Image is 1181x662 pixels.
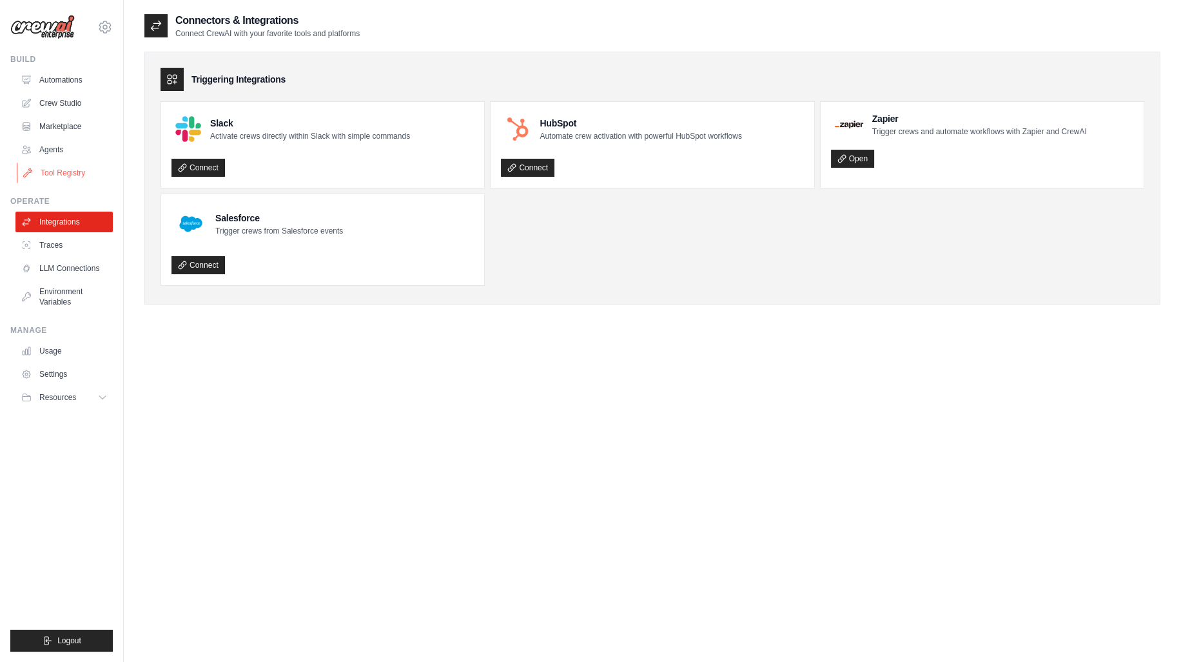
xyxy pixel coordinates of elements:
h4: HubSpot [540,117,741,130]
a: LLM Connections [15,258,113,279]
img: Logo [10,15,75,39]
h2: Connectors & Integrations [175,13,360,28]
h4: Zapier [872,112,1087,125]
a: Traces [15,235,113,256]
img: Slack Logo [175,116,201,142]
h4: Slack [210,117,410,130]
div: Build [10,54,113,65]
button: Logout [10,630,113,652]
a: Connect [171,159,225,177]
span: Logout [57,636,81,646]
a: Usage [15,341,113,361]
button: Resources [15,387,113,408]
h3: Triggering Integrations [191,73,286,86]
h4: Salesforce [215,212,343,225]
a: Automations [15,70,113,90]
p: Trigger crews and automate workflows with Zapier and CrewAI [872,126,1087,137]
a: Open [831,150,874,168]
a: Settings [15,364,113,385]
a: Environment Variables [15,281,113,312]
a: Marketplace [15,116,113,137]
a: Crew Studio [15,93,113,114]
a: Tool Registry [17,163,114,183]
p: Automate crew activation with powerful HubSpot workflows [540,131,741,141]
p: Trigger crews from Salesforce events [215,226,343,236]
a: Integrations [15,212,113,232]
div: Manage [10,325,113,336]
span: Resources [39,392,76,403]
p: Connect CrewAI with your favorite tools and platforms [175,28,360,39]
img: HubSpot Logo [505,116,531,142]
img: Zapier Logo [835,121,863,128]
a: Connect [501,159,554,177]
a: Agents [15,139,113,160]
div: Operate [10,196,113,206]
p: Activate crews directly within Slack with simple commands [210,131,410,141]
a: Connect [171,256,225,274]
img: Salesforce Logo [175,208,206,239]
